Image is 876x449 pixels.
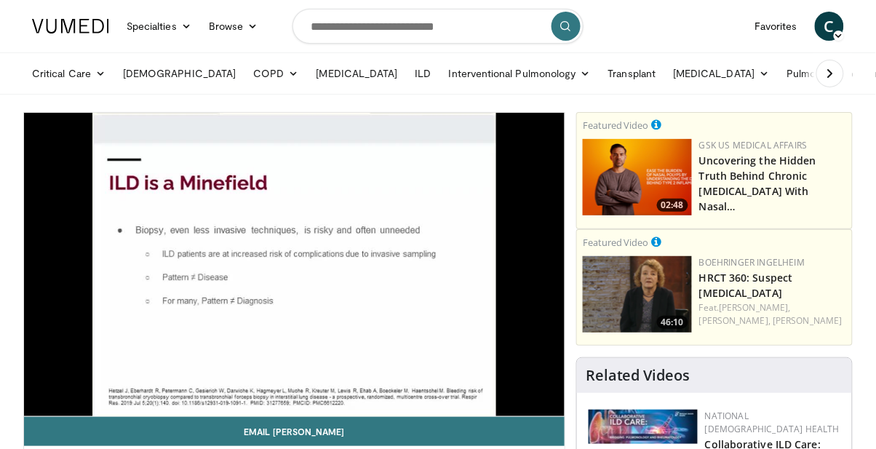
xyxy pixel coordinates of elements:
a: Browse [200,12,267,41]
div: Feat. [699,301,846,327]
a: GSK US Medical Affairs [699,139,808,151]
a: Specialties [118,12,200,41]
a: ILD [407,59,440,88]
a: COPD [244,59,307,88]
a: Favorites [746,12,806,41]
a: 46:10 [583,256,692,333]
a: Boehringer Ingelheim [699,256,805,269]
a: Critical Care [23,59,114,88]
span: 02:48 [657,199,688,212]
video-js: Video Player [24,113,565,417]
a: 02:48 [583,139,692,215]
a: C [815,12,844,41]
small: Featured Video [583,236,649,249]
a: HRCT 360: Suspect [MEDICAL_DATA] [699,271,793,300]
a: Interventional Pulmonology [440,59,600,88]
a: [PERSON_NAME], [699,314,771,327]
img: 7e341e47-e122-4d5e-9c74-d0a8aaff5d49.jpg.150x105_q85_autocrop_double_scale_upscale_version-0.2.jpg [589,410,698,444]
a: [PERSON_NAME] [773,314,843,327]
a: [PERSON_NAME], [720,301,791,314]
img: 8340d56b-4f12-40ce-8f6a-f3da72802623.png.150x105_q85_crop-smart_upscale.png [583,256,692,333]
span: 46:10 [657,316,688,329]
img: VuMedi Logo [32,19,109,33]
small: Featured Video [583,119,649,132]
a: National [DEMOGRAPHIC_DATA] Health [705,410,840,435]
img: d04c7a51-d4f2-46f9-936f-c139d13e7fbe.png.150x105_q85_crop-smart_upscale.png [583,139,692,215]
a: Email [PERSON_NAME] [24,417,565,446]
a: Transplant [600,59,665,88]
a: [MEDICAL_DATA] [308,59,407,88]
a: [MEDICAL_DATA] [664,59,778,88]
a: Uncovering the Hidden Truth Behind Chronic [MEDICAL_DATA] With Nasal… [699,154,816,213]
a: [DEMOGRAPHIC_DATA] [114,59,244,88]
input: Search topics, interventions [292,9,584,44]
h4: Related Videos [586,367,690,384]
